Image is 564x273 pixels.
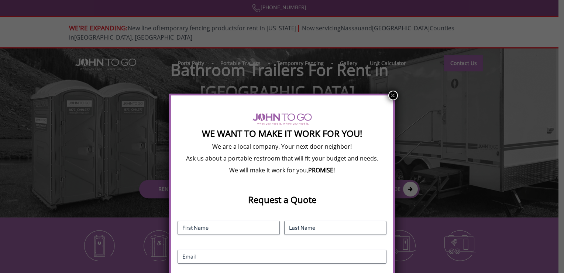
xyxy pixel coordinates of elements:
[388,91,398,100] button: Close
[178,154,386,162] p: Ask us about a portable restroom that will fit your budget and needs.
[252,113,312,125] img: logo of viptogo
[178,221,280,235] input: First Name
[248,193,316,206] strong: Request a Quote
[178,166,386,174] p: We will make it work for you,
[202,127,362,139] strong: We Want To Make It Work For You!
[308,166,335,174] b: PROMISE!
[178,142,386,151] p: We are a local company. Your next door neighbor!
[284,221,386,235] input: Last Name
[178,250,386,264] input: Email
